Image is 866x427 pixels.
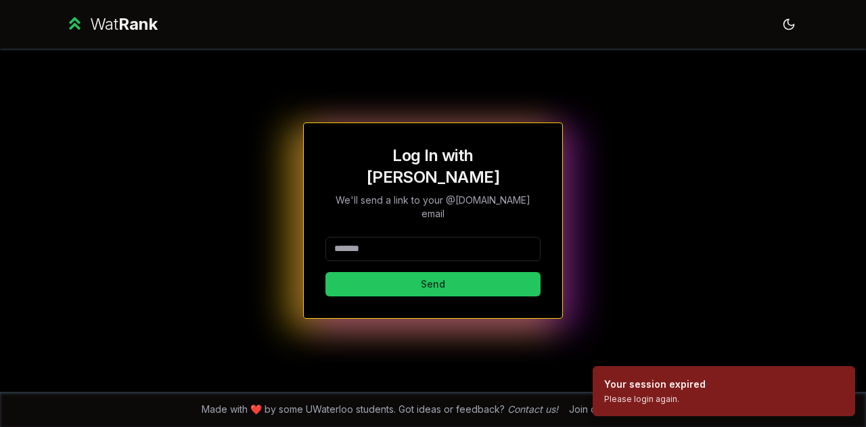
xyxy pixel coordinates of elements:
[325,194,541,221] p: We'll send a link to your @[DOMAIN_NAME] email
[569,403,644,416] div: Join our discord!
[325,145,541,188] h1: Log In with [PERSON_NAME]
[604,378,706,391] div: Your session expired
[202,403,558,416] span: Made with ❤️ by some UWaterloo students. Got ideas or feedback?
[118,14,158,34] span: Rank
[604,394,706,405] div: Please login again.
[65,14,158,35] a: WatRank
[325,272,541,296] button: Send
[90,14,158,35] div: Wat
[507,403,558,415] a: Contact us!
